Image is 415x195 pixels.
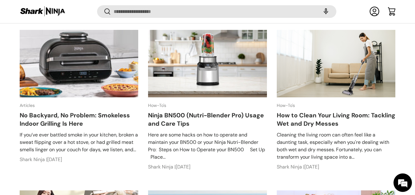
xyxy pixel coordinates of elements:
img: Shark Ninja Philippines [20,6,66,18]
a: No Backyard, No Problem: Smokeless Indoor Grilling Is Here [20,111,130,128]
img: https://sharkninja.com.ph/collections/blenders-food-processors/products/ninja-nutri-blender-pro-w... [148,30,267,97]
a: Articles [20,103,35,108]
a: How to Clean Your Living Room: Tackling Wet and Dry Messes [277,111,395,128]
a: How-To's [148,103,166,108]
a: How-To's [277,103,295,108]
img: https://sharkninja.com.ph/collections/grills/products/ninja-foodi-smart-xl-grill-air-fryer-ag551ph [20,30,138,97]
a: Ninja BN500 (Nutri-Blender Pro) Usage and Care Tips [148,111,264,128]
speech-search-button: Search by voice [316,5,336,18]
img: https://sharkninja.com.ph/products/shark-hydrovac-cordless-wet-dry-hard-floor-cleaner-wd210ph [277,30,395,97]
